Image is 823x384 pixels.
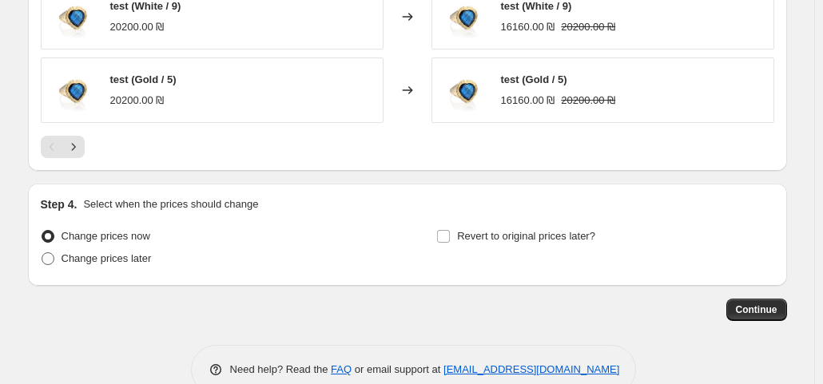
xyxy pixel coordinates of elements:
[736,303,777,316] span: Continue
[726,299,787,321] button: Continue
[501,73,567,85] span: test (Gold / 5)
[50,66,97,114] img: heartsignetlabradorite1-Copy2_800x_a69feb5f-79e0-4a38-b487-e2daa64a3506_80x.webp
[561,93,615,109] strike: 20200.00 ₪
[561,19,615,35] strike: 20200.00 ₪
[440,66,488,114] img: heartsignetlabradorite1-Copy2_800x_a69feb5f-79e0-4a38-b487-e2daa64a3506_80x.webp
[331,363,352,375] a: FAQ
[62,136,85,158] button: Next
[110,73,177,85] span: test (Gold / 5)
[230,363,332,375] span: Need help? Read the
[501,19,555,35] div: 16160.00 ₪
[352,363,443,375] span: or email support at
[110,93,165,109] div: 20200.00 ₪
[110,19,165,35] div: 20200.00 ₪
[62,252,152,264] span: Change prices later
[457,230,595,242] span: Revert to original prices later?
[41,196,78,212] h2: Step 4.
[443,363,619,375] a: [EMAIL_ADDRESS][DOMAIN_NAME]
[62,230,150,242] span: Change prices now
[501,93,555,109] div: 16160.00 ₪
[41,136,85,158] nav: Pagination
[83,196,258,212] p: Select when the prices should change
